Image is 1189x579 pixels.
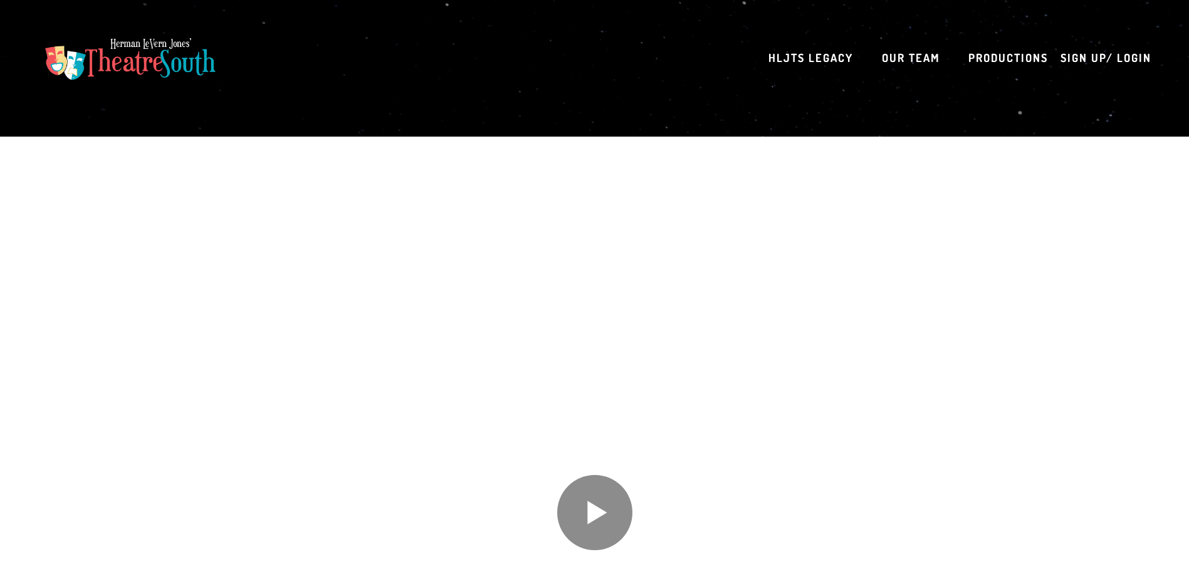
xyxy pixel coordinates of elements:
a: Productions [968,45,1048,70]
a: HLJTS Legacy [768,45,853,70]
a: Sign up/ Login [1061,45,1151,70]
a: Our Team [882,45,940,70]
button: Play [557,475,632,550]
img: TheatreSouth [38,28,223,87]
